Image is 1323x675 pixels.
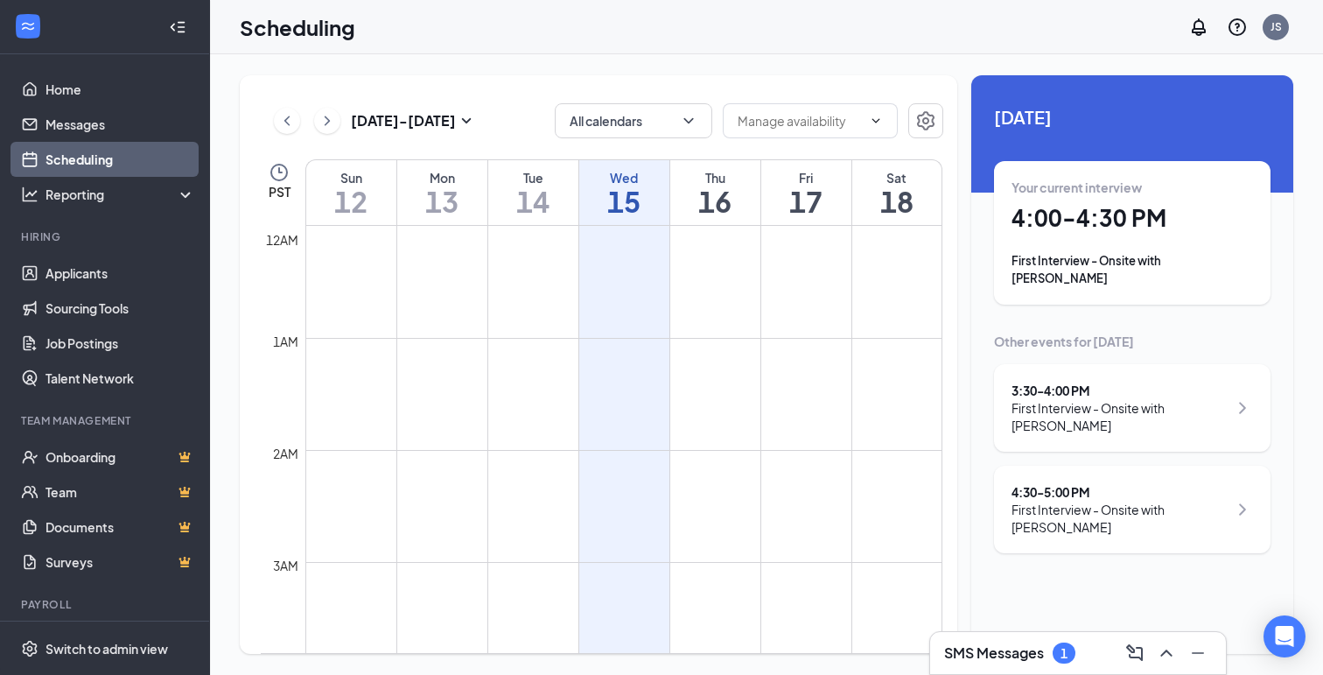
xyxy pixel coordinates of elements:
a: October 12, 2025 [306,160,396,225]
svg: Notifications [1188,17,1209,38]
button: All calendarsChevronDown [555,103,712,138]
a: Applicants [45,256,195,291]
div: Fri [761,169,851,186]
svg: QuestionInfo [1227,17,1248,38]
svg: ChevronUp [1156,643,1177,664]
svg: Analysis [21,186,38,203]
a: Sourcing Tools [45,291,195,326]
button: ChevronUp [1152,639,1180,667]
div: First Interview - Onsite with [PERSON_NAME] [1011,252,1253,287]
svg: ChevronLeft [278,110,296,131]
span: [DATE] [994,103,1270,130]
button: Settings [908,103,943,138]
div: Payroll [21,597,192,612]
a: October 16, 2025 [670,160,760,225]
div: Wed [579,169,669,186]
svg: ChevronDown [680,112,697,130]
h3: SMS Messages [944,643,1044,663]
a: October 18, 2025 [852,160,942,225]
svg: Clock [269,162,290,183]
span: PST [269,183,290,200]
svg: Collapse [169,18,186,36]
div: First Interview - Onsite with [PERSON_NAME] [1011,501,1228,536]
h1: 4:00 - 4:30 PM [1011,203,1253,233]
div: 4:30 - 5:00 PM [1011,483,1228,501]
a: OnboardingCrown [45,439,195,475]
div: Team Management [21,413,192,428]
a: October 14, 2025 [488,160,578,225]
div: 3:30 - 4:00 PM [1011,382,1228,399]
div: Mon [397,169,487,186]
a: Job Postings [45,326,195,361]
div: JS [1270,19,1282,34]
div: First Interview - Onsite with [PERSON_NAME] [1011,399,1228,434]
a: TeamCrown [45,475,195,510]
button: ChevronRight [314,108,340,134]
div: 1 [1060,646,1067,661]
div: Sun [306,169,396,186]
div: Sat [852,169,942,186]
div: 1am [269,332,302,351]
h1: 17 [761,186,851,216]
a: SurveysCrown [45,545,195,580]
h1: 12 [306,186,396,216]
a: Messages [45,107,195,142]
svg: ChevronRight [318,110,336,131]
h1: 16 [670,186,760,216]
a: October 17, 2025 [761,160,851,225]
a: October 13, 2025 [397,160,487,225]
a: Scheduling [45,142,195,177]
div: Thu [670,169,760,186]
div: 2am [269,444,302,463]
svg: ChevronDown [869,114,883,128]
h3: [DATE] - [DATE] [351,111,456,130]
div: Reporting [45,186,196,203]
a: DocumentsCrown [45,510,195,545]
button: Minimize [1184,639,1212,667]
input: Manage availability [738,111,862,130]
svg: Settings [915,110,936,131]
div: Other events for [DATE] [994,333,1270,350]
svg: ChevronRight [1232,499,1253,520]
svg: Minimize [1187,643,1208,664]
button: ChevronLeft [274,108,300,134]
div: 12am [262,230,302,250]
h1: Scheduling [240,12,355,42]
h1: 13 [397,186,487,216]
div: Tue [488,169,578,186]
div: 3am [269,556,302,575]
h1: 15 [579,186,669,216]
h1: 14 [488,186,578,216]
h1: 18 [852,186,942,216]
div: Switch to admin view [45,640,168,657]
a: Talent Network [45,361,195,396]
a: October 15, 2025 [579,160,669,225]
svg: SmallChevronDown [456,110,477,131]
svg: ChevronRight [1232,397,1253,418]
svg: WorkstreamLogo [19,18,37,35]
div: Your current interview [1011,179,1253,196]
div: Hiring [21,229,192,244]
a: Home [45,72,195,107]
svg: Settings [21,640,38,657]
div: Open Intercom Messenger [1263,615,1305,657]
svg: ComposeMessage [1124,643,1145,664]
button: ComposeMessage [1121,639,1149,667]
